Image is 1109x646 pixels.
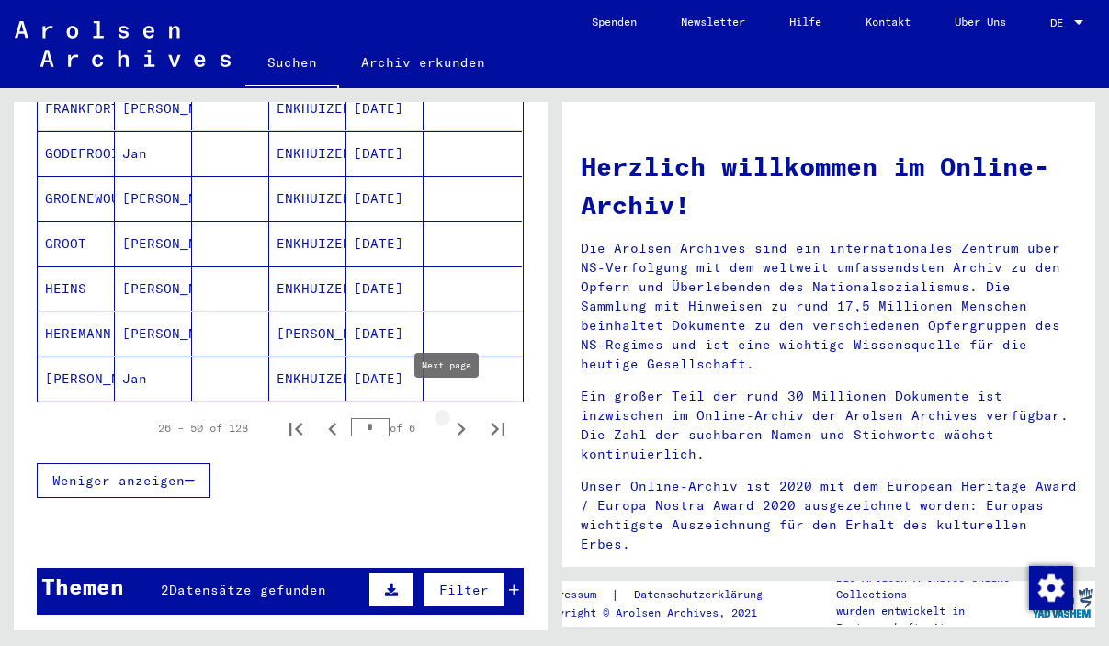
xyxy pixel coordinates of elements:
[115,221,192,266] mat-cell: [PERSON_NAME].
[1029,566,1073,610] img: Zustimmung ändern
[115,357,192,401] mat-cell: Jan
[269,266,346,311] mat-cell: ENKHUIZEN
[38,176,115,221] mat-cell: GROENEWOUD
[269,176,346,221] mat-cell: ENKHUIZEN
[1028,565,1072,609] div: Zustimmung ändern
[38,357,115,401] mat-cell: [PERSON_NAME]
[346,357,424,401] mat-cell: [DATE]
[115,131,192,176] mat-cell: Jan
[339,40,507,85] a: Archiv erkunden
[38,312,115,356] mat-cell: HEREMANN
[38,221,115,266] mat-cell: GROOT
[314,410,351,447] button: Previous page
[161,582,169,598] span: 2
[38,131,115,176] mat-cell: GODEFROOI
[424,572,504,607] button: Filter
[1050,17,1070,29] span: DE
[115,266,192,311] mat-cell: [PERSON_NAME]
[115,176,192,221] mat-cell: [PERSON_NAME]
[269,86,346,130] mat-cell: ENKHUIZEN
[581,387,1078,464] p: Ein großer Teil der rund 30 Millionen Dokumente ist inzwischen im Online-Archiv der Arolsen Archi...
[115,312,192,356] mat-cell: [PERSON_NAME]
[346,221,424,266] mat-cell: [DATE]
[52,472,185,489] span: Weniger anzeigen
[41,570,124,603] div: Themen
[619,585,785,605] a: Datenschutzerklärung
[15,21,231,67] img: Arolsen_neg.svg
[269,357,346,401] mat-cell: ENKHUIZEN
[581,147,1078,224] h1: Herzlich willkommen im Online-Archiv!
[346,86,424,130] mat-cell: [DATE]
[836,603,1029,636] p: wurden entwickelt in Partnerschaft mit
[480,410,516,447] button: Last page
[115,86,192,130] mat-cell: [PERSON_NAME]
[351,419,443,436] div: of 6
[346,312,424,356] mat-cell: [DATE]
[169,582,326,598] span: Datensätze gefunden
[37,463,210,498] button: Weniger anzeigen
[158,420,248,436] div: 26 – 50 of 128
[38,86,115,130] mat-cell: FRANKFORT
[346,266,424,311] mat-cell: [DATE]
[538,585,611,605] a: Impressum
[836,570,1029,603] p: Die Arolsen Archives Online-Collections
[269,131,346,176] mat-cell: ENKHUIZEN
[269,312,346,356] mat-cell: [PERSON_NAME]
[269,221,346,266] mat-cell: ENKHUIZEN
[346,131,424,176] mat-cell: [DATE]
[346,176,424,221] mat-cell: [DATE]
[38,266,115,311] mat-cell: HEINS
[581,239,1078,374] p: Die Arolsen Archives sind ein internationales Zentrum über NS-Verfolgung mit dem weltweit umfasse...
[439,582,489,598] span: Filter
[245,40,339,88] a: Suchen
[277,410,314,447] button: First page
[538,605,785,621] p: Copyright © Arolsen Archives, 2021
[538,585,785,605] div: |
[581,477,1078,554] p: Unser Online-Archiv ist 2020 mit dem European Heritage Award / Europa Nostra Award 2020 ausgezeic...
[443,410,480,447] button: Next page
